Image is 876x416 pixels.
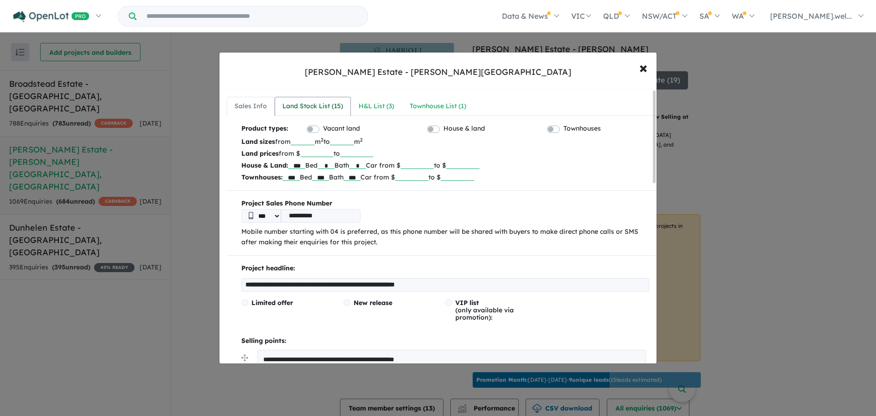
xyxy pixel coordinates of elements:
[235,101,267,112] div: Sales Info
[639,58,647,77] span: ×
[241,161,288,169] b: House & Land:
[241,198,649,209] b: Project Sales Phone Number
[241,173,283,181] b: Townhouses:
[443,123,485,134] label: House & land
[241,149,279,158] b: Land prices
[241,354,248,361] img: drag.svg
[251,299,293,307] span: Limited offer
[249,212,253,219] img: Phone icon
[138,6,366,26] input: Try estate name, suburb, builder or developer
[241,123,288,136] b: Product types:
[282,101,343,112] div: Land Stock List ( 15 )
[360,137,363,143] sup: 2
[241,171,649,183] p: Bed Bath Car from $ to $
[455,299,514,321] span: (only available via promotion):
[354,299,392,307] span: New release
[359,101,394,112] div: H&L List ( 3 )
[241,147,649,159] p: from $ to
[455,299,479,307] span: VIP list
[410,101,466,112] div: Townhouse List ( 1 )
[321,137,323,143] sup: 2
[241,137,275,146] b: Land sizes
[770,11,852,21] span: [PERSON_NAME].wel...
[241,336,649,347] p: Selling points:
[241,159,649,171] p: Bed Bath Car from $ to $
[13,11,89,22] img: Openlot PRO Logo White
[305,66,571,78] div: [PERSON_NAME] Estate - [PERSON_NAME][GEOGRAPHIC_DATA]
[241,226,649,248] p: Mobile number starting with 04 is preferred, as this phone number will be shared with buyers to m...
[241,136,649,147] p: from m to m
[323,123,360,134] label: Vacant land
[241,263,649,274] p: Project headline:
[563,123,601,134] label: Townhouses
